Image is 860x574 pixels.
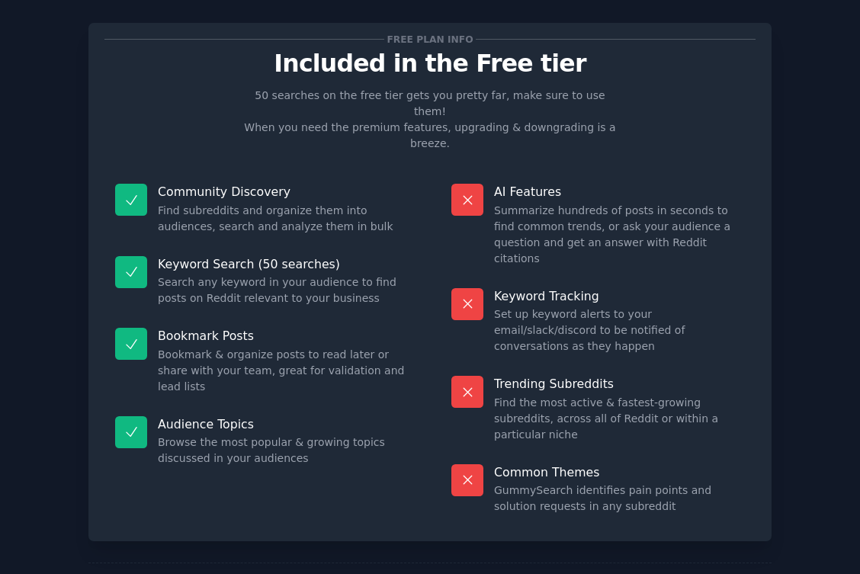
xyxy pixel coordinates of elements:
[494,395,745,443] dd: Find the most active & fastest-growing subreddits, across all of Reddit or within a particular niche
[158,274,409,306] dd: Search any keyword in your audience to find posts on Reddit relevant to your business
[494,376,745,392] p: Trending Subreddits
[494,203,745,267] dd: Summarize hundreds of posts in seconds to find common trends, or ask your audience a question and...
[494,483,745,515] dd: GummySearch identifies pain points and solution requests in any subreddit
[158,416,409,432] p: Audience Topics
[158,328,409,344] p: Bookmark Posts
[104,50,756,77] p: Included in the Free tier
[158,435,409,467] dd: Browse the most popular & growing topics discussed in your audiences
[494,306,745,354] dd: Set up keyword alerts to your email/slack/discord to be notified of conversations as they happen
[494,184,745,200] p: AI Features
[158,203,409,235] dd: Find subreddits and organize them into audiences, search and analyze them in bulk
[238,88,622,152] p: 50 searches on the free tier gets you pretty far, make sure to use them! When you need the premiu...
[384,31,476,47] span: Free plan info
[158,184,409,200] p: Community Discovery
[158,347,409,395] dd: Bookmark & organize posts to read later or share with your team, great for validation and lead lists
[494,464,745,480] p: Common Themes
[158,256,409,272] p: Keyword Search (50 searches)
[494,288,745,304] p: Keyword Tracking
